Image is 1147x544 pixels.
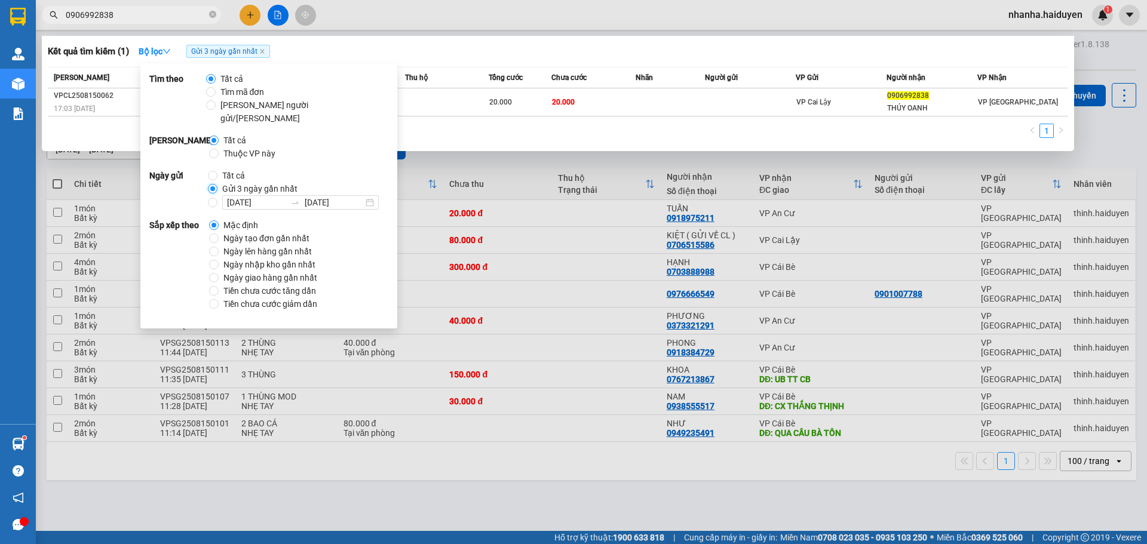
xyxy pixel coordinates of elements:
span: Người gửi [705,73,738,82]
span: Tất cả [217,169,250,182]
span: Mặc định [219,219,263,232]
span: left [1029,127,1036,134]
span: 20.000 [489,98,512,106]
button: Bộ lọcdown [129,42,180,61]
span: Tiền chưa cước tăng dần [219,284,321,297]
span: VP [GEOGRAPHIC_DATA] [978,98,1058,106]
img: warehouse-icon [12,48,24,60]
input: Ngày kết thúc [305,196,363,209]
strong: [PERSON_NAME] [149,134,209,160]
span: search [50,11,58,19]
span: down [162,47,171,56]
button: left [1025,124,1039,138]
strong: Bộ lọc [139,47,171,56]
li: Next Page [1054,124,1068,138]
img: logo-vxr [10,8,26,26]
a: 1 [1040,124,1053,137]
img: warehouse-icon [12,78,24,90]
span: [PERSON_NAME] [54,73,109,82]
span: Tìm mã đơn [216,85,269,99]
span: right [1057,127,1065,134]
h3: Kết quả tìm kiếm ( 1 ) [48,45,129,58]
span: 17:03 [DATE] [54,105,95,113]
span: Ngày nhập kho gần nhất [219,258,320,271]
span: Ngày giao hàng gần nhất [219,271,322,284]
span: Gửi 3 ngày gần nhất [186,45,270,58]
span: Tất cả [216,72,248,85]
span: Chưa cước [551,73,587,82]
span: Tiền chưa cước giảm dần [219,297,322,311]
span: Ngày lên hàng gần nhất [219,245,317,258]
button: right [1054,124,1068,138]
span: 20.000 [552,98,575,106]
input: Ngày bắt đầu [227,196,286,209]
span: question-circle [13,465,24,477]
sup: 1 [23,436,26,439]
span: notification [13,492,24,503]
span: Thuộc VP này [219,147,280,160]
div: VPCL2508150062 [54,90,159,102]
img: solution-icon [12,107,24,120]
span: Người nhận [887,73,925,82]
span: swap-right [290,198,300,207]
strong: Tìm theo [149,72,206,125]
span: close [259,48,265,54]
input: Tìm tên, số ĐT hoặc mã đơn [66,8,207,21]
span: Tất cả [219,134,251,147]
span: VP Gửi [796,73,818,82]
span: 0906992838 [887,91,929,100]
li: 1 [1039,124,1054,138]
span: Thu hộ [405,73,428,82]
strong: Ngày gửi [149,169,208,210]
div: THÚY OANH [887,102,977,115]
span: Gửi 3 ngày gần nhất [217,182,302,195]
span: VP Nhận [977,73,1007,82]
span: [PERSON_NAME] người gửi/[PERSON_NAME] [216,99,384,125]
span: Ngày tạo đơn gần nhất [219,232,314,245]
li: Previous Page [1025,124,1039,138]
span: VP Cai Lậy [796,98,831,106]
span: Tổng cước [489,73,523,82]
span: to [290,198,300,207]
span: close-circle [209,11,216,18]
img: warehouse-icon [12,438,24,450]
strong: Sắp xếp theo [149,219,209,311]
span: message [13,519,24,530]
span: Nhãn [636,73,653,82]
span: close-circle [209,10,216,21]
